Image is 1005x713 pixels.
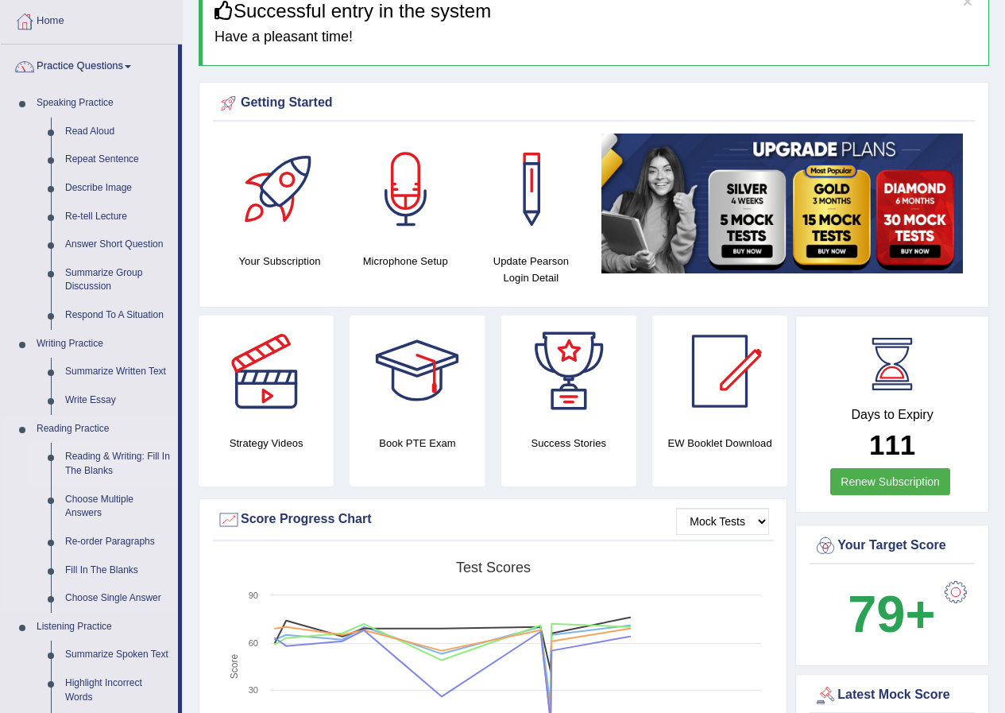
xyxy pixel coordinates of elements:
[58,669,178,711] a: Highlight Incorrect Words
[456,560,531,575] tspan: Test scores
[58,358,178,386] a: Summarize Written Text
[29,415,178,444] a: Reading Practice
[58,231,178,259] a: Answer Short Question
[58,203,178,231] a: Re-tell Lecture
[58,641,178,669] a: Summarize Spoken Text
[58,556,178,585] a: Fill In The Blanks
[350,253,460,269] h4: Microphone Setup
[814,684,971,707] div: Latest Mock Score
[58,174,178,203] a: Describe Image
[229,654,240,680] tspan: Score
[58,259,178,301] a: Summarize Group Discussion
[215,1,976,21] h3: Successful entry in the system
[350,435,485,451] h4: Book PTE Exam
[217,91,971,115] div: Getting Started
[199,435,334,451] h4: Strategy Videos
[58,145,178,174] a: Repeat Sentence
[1,45,178,84] a: Practice Questions
[58,118,178,146] a: Read Aloud
[58,584,178,613] a: Choose Single Answer
[652,435,787,451] h4: EW Booklet Download
[29,613,178,641] a: Listening Practice
[58,486,178,528] a: Choose Multiple Answers
[830,468,950,495] a: Renew Subscription
[869,429,915,460] b: 111
[249,685,258,695] text: 30
[215,29,976,45] h4: Have a pleasant time!
[58,443,178,485] a: Reading & Writing: Fill In The Blanks
[29,330,178,358] a: Writing Practice
[249,591,258,600] text: 90
[249,638,258,648] text: 60
[225,253,334,269] h4: Your Subscription
[29,89,178,118] a: Speaking Practice
[58,528,178,556] a: Re-order Paragraphs
[217,508,769,532] div: Score Progress Chart
[58,301,178,330] a: Respond To A Situation
[814,534,971,558] div: Your Target Score
[501,435,636,451] h4: Success Stories
[848,585,935,643] b: 79+
[476,253,586,286] h4: Update Pearson Login Detail
[601,134,963,273] img: small5.jpg
[814,408,971,422] h4: Days to Expiry
[58,386,178,415] a: Write Essay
